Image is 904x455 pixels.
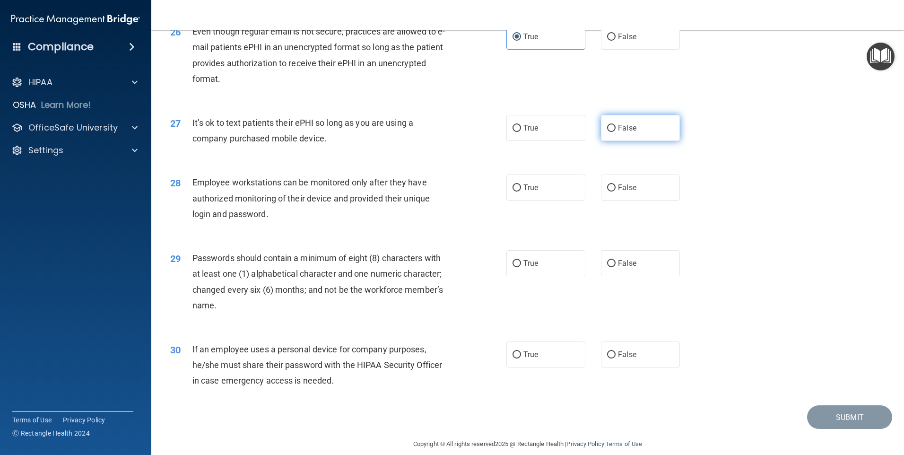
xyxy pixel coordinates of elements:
span: True [523,183,538,192]
span: 30 [170,344,181,356]
img: PMB logo [11,10,140,29]
a: OfficeSafe University [11,122,138,133]
p: Learn More! [41,99,91,111]
span: True [523,123,538,132]
span: True [523,32,538,41]
input: True [513,34,521,41]
span: True [523,350,538,359]
span: Employee workstations can be monitored only after they have authorized monitoring of their device... [192,177,430,219]
span: Even though regular email is not secure, practices are allowed to e-mail patients ePHI in an unen... [192,26,445,84]
span: False [618,350,636,359]
span: 27 [170,118,181,129]
input: False [607,351,616,359]
span: It’s ok to text patients their ePHI so long as you are using a company purchased mobile device. [192,118,413,143]
span: False [618,32,636,41]
span: 29 [170,253,181,264]
span: Ⓒ Rectangle Health 2024 [12,429,90,438]
span: False [618,183,636,192]
input: True [513,184,521,192]
a: Privacy Policy [63,415,105,425]
input: True [513,351,521,359]
input: True [513,260,521,267]
span: False [618,259,636,268]
iframe: Drift Widget Chat Controller [857,390,893,426]
input: False [607,184,616,192]
a: Privacy Policy [566,440,604,447]
a: Terms of Use [606,440,642,447]
a: Settings [11,145,138,156]
span: False [618,123,636,132]
a: HIPAA [11,77,138,88]
span: 26 [170,26,181,38]
button: Submit [807,405,892,429]
span: True [523,259,538,268]
p: Settings [28,145,63,156]
input: False [607,34,616,41]
input: False [607,260,616,267]
h4: Compliance [28,40,94,53]
p: HIPAA [28,77,52,88]
a: Terms of Use [12,415,52,425]
span: 28 [170,177,181,189]
span: If an employee uses a personal device for company purposes, he/she must share their password with... [192,344,442,385]
button: Open Resource Center [867,43,895,70]
input: True [513,125,521,132]
span: Passwords should contain a minimum of eight (8) characters with at least one (1) alphabetical cha... [192,253,443,310]
p: OfficeSafe University [28,122,118,133]
p: OSHA [13,99,36,111]
input: False [607,125,616,132]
